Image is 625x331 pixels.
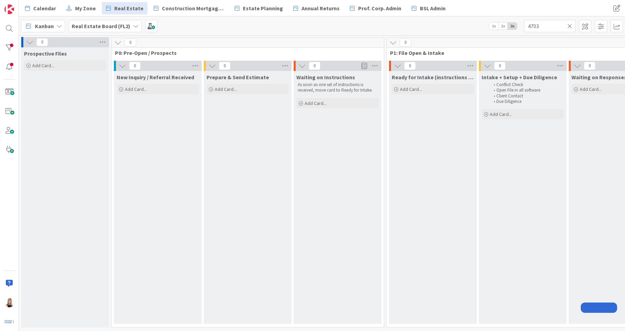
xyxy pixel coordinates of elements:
span: 2x [498,23,508,29]
span: Add Card... [215,86,237,92]
span: Add Card... [32,62,54,69]
a: Construction Mortgages - Draws [150,2,228,14]
p: As soon as one set of instructions is received, move card to Ready for Intake. [298,82,377,93]
b: Real Estate Board (FL2) [72,23,130,29]
span: Prof. Corp. Admin [358,4,401,12]
a: Prof. Corp. Admin [346,2,405,14]
span: Add Card... [580,86,602,92]
span: 1x [489,23,498,29]
span: BSL Admin [420,4,446,12]
img: Visit kanbanzone.com [4,4,14,14]
span: Add Card... [400,86,422,92]
span: Add Card... [490,111,512,117]
span: Kanban [35,22,54,30]
span: 0 [219,62,231,70]
span: Prospective Files [24,50,67,57]
span: Add Card... [305,100,327,106]
li: Conflict Check [490,82,563,87]
span: 0 [404,62,416,70]
li: Open File in all software [490,87,563,93]
span: Intake + Setup + Due Diligence [482,74,557,81]
img: DB [4,298,14,307]
a: My Zone [62,2,100,14]
span: Estate Planning [243,4,283,12]
span: 0 [129,62,141,70]
span: New Inquiry / Referral Received [117,74,194,81]
span: 0 [494,62,506,70]
span: Real Estate [114,4,143,12]
a: Real Estate [102,2,148,14]
span: 0 [400,38,411,47]
li: Client Contact [490,93,563,99]
span: 0 [584,62,595,70]
span: 0 [125,38,136,47]
span: Add Card... [125,86,147,92]
span: Calendar [33,4,56,12]
span: 0 [309,62,320,70]
a: Estate Planning [231,2,287,14]
input: Quick Filter... [524,20,576,32]
span: Waiting on Instructions [296,74,355,81]
span: 3x [508,23,517,29]
span: P0: Pre-Open / Prospects [115,49,375,56]
li: Due Diligence [490,99,563,104]
span: Construction Mortgages - Draws [162,4,224,12]
a: BSL Admin [408,2,450,14]
span: My Zone [75,4,96,12]
span: 0 [36,38,48,46]
span: Annual Returns [302,4,340,12]
a: Annual Returns [289,2,344,14]
span: Ready for Intake (instructions received) [392,74,474,81]
a: Calendar [21,2,60,14]
span: Prepare & Send Estimate [207,74,269,81]
img: avatar [4,317,14,327]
